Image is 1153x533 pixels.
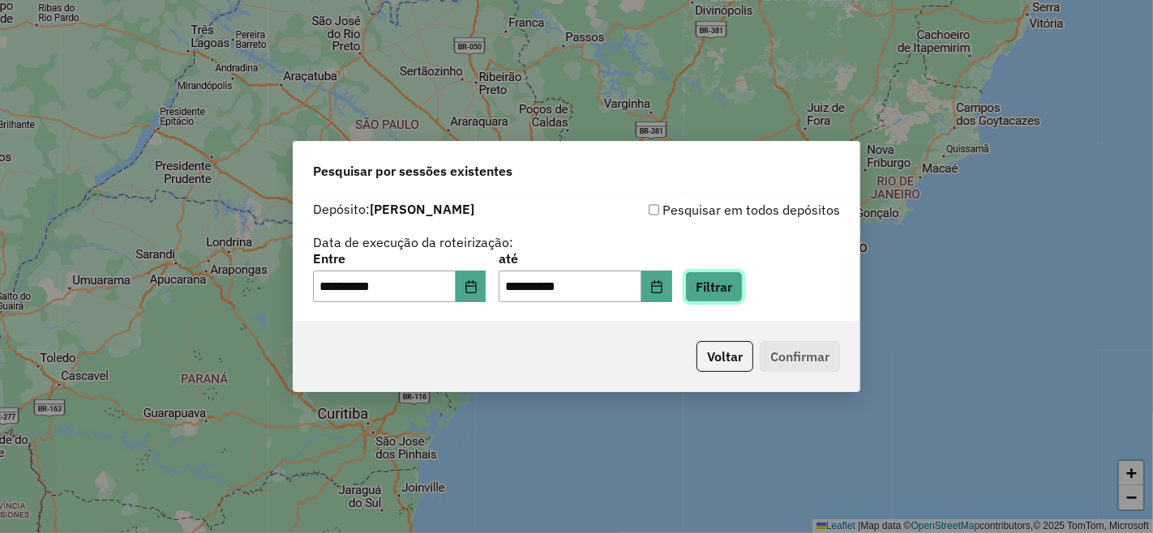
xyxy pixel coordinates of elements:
label: Depósito: [313,199,474,219]
span: Pesquisar por sessões existentes [313,161,512,181]
button: Filtrar [685,271,743,302]
button: Voltar [697,341,753,372]
label: até [499,249,671,268]
div: Pesquisar em todos depósitos [576,200,840,220]
button: Choose Date [456,271,486,303]
button: Choose Date [641,271,672,303]
strong: [PERSON_NAME] [370,201,474,217]
label: Data de execução da roteirização: [313,232,513,252]
label: Entre [313,249,486,268]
